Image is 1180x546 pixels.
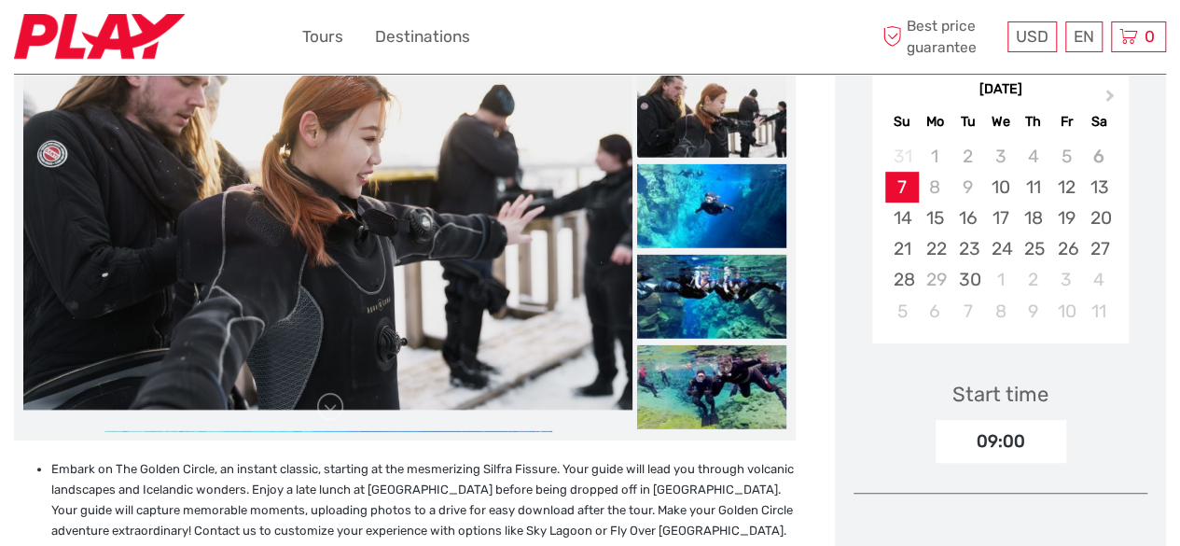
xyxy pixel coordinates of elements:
div: Choose Wednesday, October 1st, 2025 [984,264,1017,295]
div: Choose Wednesday, September 17th, 2025 [984,203,1017,233]
a: Destinations [375,23,470,50]
div: Not available Tuesday, September 9th, 2025 [951,172,984,203]
div: EN [1065,21,1103,52]
button: Open LiveChat chat widget [215,29,237,51]
div: Choose Tuesday, September 16th, 2025 [951,203,984,233]
div: Choose Sunday, September 14th, 2025 [885,203,918,233]
div: Not available Sunday, August 31st, 2025 [885,141,918,172]
div: Not available Tuesday, September 2nd, 2025 [951,141,984,172]
div: Choose Wednesday, October 8th, 2025 [984,296,1017,327]
div: Choose Thursday, September 25th, 2025 [1017,233,1049,264]
div: [DATE] [872,80,1129,100]
img: 56ed117f9bdb4ac1a5955755862515f9_slider_thumbnail.jpeg [637,254,786,338]
div: Sa [1082,109,1115,134]
div: Choose Friday, September 12th, 2025 [1049,172,1082,203]
div: Choose Sunday, September 28th, 2025 [885,264,918,295]
div: Not available Monday, September 8th, 2025 [919,172,951,203]
img: 4859421aa5c544dbb1aa3f8888afb1cf_slider_thumbnail.jpeg [637,73,786,157]
div: Not available Thursday, September 4th, 2025 [1017,141,1049,172]
div: Su [885,109,918,134]
div: Choose Monday, September 22nd, 2025 [919,233,951,264]
img: 4859421aa5c544dbb1aa3f8888afb1cf_main_slider.jpeg [23,4,632,410]
div: Choose Thursday, September 11th, 2025 [1017,172,1049,203]
div: Choose Sunday, September 21st, 2025 [885,233,918,264]
div: Choose Wednesday, September 24th, 2025 [984,233,1017,264]
div: Fr [1049,109,1082,134]
div: Not available Saturday, September 6th, 2025 [1082,141,1115,172]
span: 0 [1142,27,1158,46]
div: Choose Thursday, October 2nd, 2025 [1017,264,1049,295]
div: Choose Saturday, October 11th, 2025 [1082,296,1115,327]
div: Choose Friday, October 10th, 2025 [1049,296,1082,327]
img: bc880802c51a4aeda7d40f8284f926bf_slider_thumbnail.jpeg [637,163,786,247]
div: Choose Monday, September 15th, 2025 [919,203,951,233]
div: Not available Wednesday, September 3rd, 2025 [984,141,1017,172]
div: Choose Sunday, October 5th, 2025 [885,296,918,327]
div: Mo [919,109,951,134]
div: Choose Thursday, September 18th, 2025 [1017,203,1049,233]
img: a46612dc8ef548ca8c36afec317c1a78_slider_thumbnail.jpeg [637,344,786,428]
div: Start time [952,380,1048,409]
span: Best price guarantee [878,16,1003,57]
div: Choose Sunday, September 7th, 2025 [885,172,918,203]
div: Choose Tuesday, September 23rd, 2025 [951,233,984,264]
p: We're away right now. Please check back later! [26,33,211,48]
div: Not available Friday, September 5th, 2025 [1049,141,1082,172]
img: 2467-7e1744d7-2434-4362-8842-68c566c31c52_logo_small.jpg [14,14,185,60]
div: We [984,109,1017,134]
div: Not available Monday, September 1st, 2025 [919,141,951,172]
li: Embark on The Golden Circle, an instant classic, starting at the mesmerizing Silfra Fissure. Your... [51,459,796,542]
div: Choose Monday, October 6th, 2025 [919,296,951,327]
span: USD [1016,27,1048,46]
div: Choose Wednesday, September 10th, 2025 [984,172,1017,203]
div: Choose Saturday, September 13th, 2025 [1082,172,1115,203]
div: Th [1017,109,1049,134]
div: Choose Tuesday, October 7th, 2025 [951,296,984,327]
div: Choose Saturday, October 4th, 2025 [1082,264,1115,295]
div: Choose Saturday, September 20th, 2025 [1082,203,1115,233]
div: Choose Friday, September 19th, 2025 [1049,203,1082,233]
button: Next Month [1097,85,1127,115]
div: month 2025-09 [878,141,1122,327]
a: Tours [302,23,343,50]
div: Choose Friday, September 26th, 2025 [1049,233,1082,264]
div: Choose Friday, October 3rd, 2025 [1049,264,1082,295]
div: Choose Thursday, October 9th, 2025 [1017,296,1049,327]
div: Tu [951,109,984,134]
div: Choose Saturday, September 27th, 2025 [1082,233,1115,264]
div: Not available Monday, September 29th, 2025 [919,264,951,295]
div: Choose Tuesday, September 30th, 2025 [951,264,984,295]
div: 09:00 [936,420,1066,463]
